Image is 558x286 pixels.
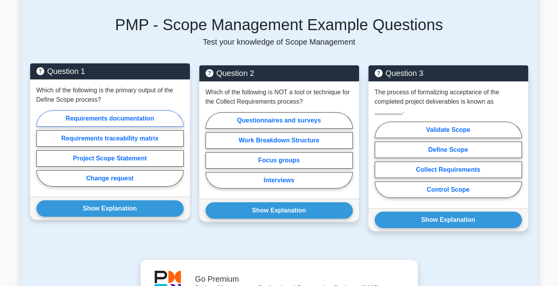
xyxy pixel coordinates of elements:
[206,152,353,169] label: Focus groups
[36,130,184,147] label: Requirements traceability matrix
[36,150,184,167] label: Project Scope Statement
[375,122,522,138] label: Validate Scope
[375,182,522,198] label: Control Scope
[206,68,353,78] h5: Question 2
[206,112,353,129] label: Questionnaires and surveys
[30,37,528,47] p: Test your knowledge of Scope Management
[375,142,522,158] label: Define Scope
[206,88,353,106] p: Which of the following is NOT a tool or technique for the Collect Requirements process?
[36,67,184,76] h5: Question 1
[36,110,184,127] label: Requirements documentation
[36,170,184,187] label: Change request
[206,202,353,219] button: Show Explanation
[375,162,522,178] label: Collect Requirements
[36,200,184,217] button: Show Explanation
[206,132,353,149] label: Work Breakdown Structure
[206,172,353,189] label: Interviews
[36,86,184,104] p: Which of the following is the primary output of the Define Scope process?
[30,15,528,34] h5: PMP - Scope Management Example Questions
[375,212,522,228] button: Show Explanation
[375,88,522,116] p: The process of formalizing acceptance of the completed project deliverables is known as ________.
[375,68,522,78] h5: Question 3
